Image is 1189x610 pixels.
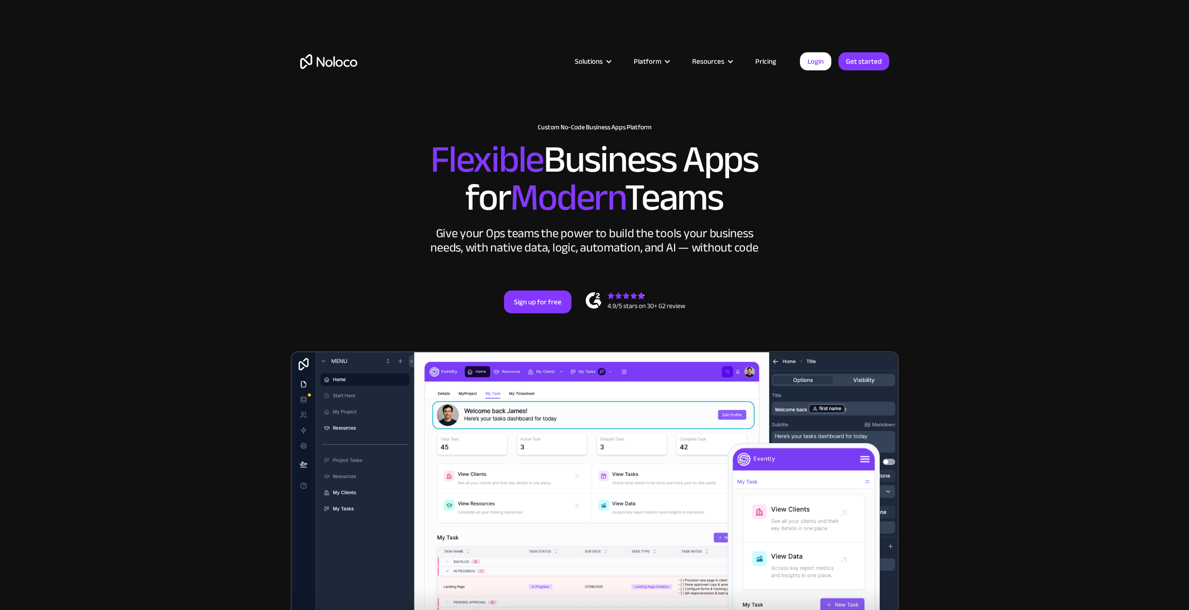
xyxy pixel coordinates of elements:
[510,162,625,233] span: Modern
[692,55,724,68] div: Resources
[428,226,761,255] div: Give your Ops teams the power to build the tools your business needs, with native data, logic, au...
[800,52,831,70] a: Login
[575,55,603,68] div: Solutions
[300,124,889,131] h1: Custom No-Code Business Apps Platform
[504,290,571,313] a: Sign up for free
[634,55,661,68] div: Platform
[300,141,889,217] h2: Business Apps for Teams
[300,54,357,69] a: home
[743,55,788,68] a: Pricing
[563,55,622,68] div: Solutions
[680,55,743,68] div: Resources
[838,52,889,70] a: Get started
[622,55,680,68] div: Platform
[430,124,543,195] span: Flexible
